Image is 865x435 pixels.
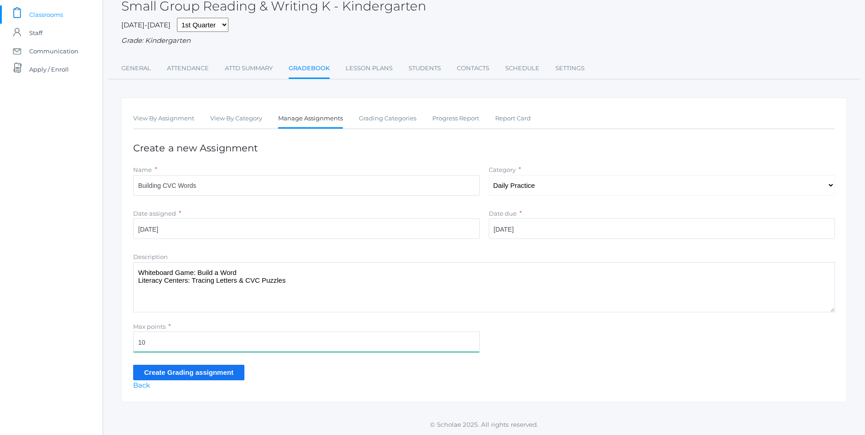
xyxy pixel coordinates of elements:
[432,109,479,128] a: Progress Report
[489,166,516,173] label: Category
[278,109,343,129] a: Manage Assignments
[121,21,171,29] span: [DATE]-[DATE]
[457,59,489,78] a: Contacts
[133,210,176,217] label: Date assigned
[225,59,273,78] a: Attd Summary
[133,365,244,380] input: Create Grading assignment
[121,59,151,78] a: General
[103,420,865,429] p: © Scholae 2025. All rights reserved.
[133,253,168,260] label: Description
[495,109,531,128] a: Report Card
[505,59,539,78] a: Schedule
[289,59,330,79] a: Gradebook
[409,59,441,78] a: Students
[346,59,393,78] a: Lesson Plans
[121,36,847,46] div: Grade: Kindergarten
[210,109,262,128] a: View By Category
[359,109,416,128] a: Grading Categories
[489,210,517,217] label: Date due
[555,59,585,78] a: Settings
[29,42,78,60] span: Communication
[167,59,209,78] a: Attendance
[133,381,150,389] a: Back
[29,60,69,78] span: Apply / Enroll
[133,143,835,153] h1: Create a new Assignment
[29,24,42,42] span: Staff
[133,109,194,128] a: View By Assignment
[29,5,63,24] span: Classrooms
[133,166,152,173] label: Name
[133,323,166,330] label: Max points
